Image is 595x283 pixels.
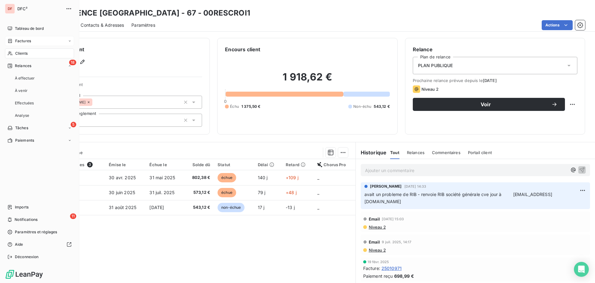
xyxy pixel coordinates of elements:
[225,71,390,89] h2: 1 918,62 €
[218,173,236,182] span: échue
[317,175,319,180] span: _
[363,273,393,279] span: Paiement reçu
[15,51,28,56] span: Clients
[188,189,210,196] span: 573,12 €
[70,213,76,219] span: 11
[15,100,34,106] span: Effectuées
[149,205,164,210] span: [DATE]
[109,190,135,195] span: 30 juin 2025
[286,175,298,180] span: +109 j
[218,162,250,167] div: Statut
[363,265,380,272] span: Facture :
[131,22,155,28] span: Paramètres
[15,26,44,31] span: Tableau de bord
[5,240,74,249] a: Aide
[55,7,250,19] h3: RESIDENCE [GEOGRAPHIC_DATA] - 67 - 00RESCROI1
[369,217,380,221] span: Email
[149,175,175,180] span: 31 mai 2025
[413,98,565,111] button: Voir
[15,63,31,69] span: Relances
[230,104,239,109] span: Échu
[364,192,552,204] span: avait un probleme de RIB - renvoie RIB société générale cve jour à [EMAIL_ADDRESS][DOMAIN_NAME]
[407,150,425,155] span: Relances
[149,190,174,195] span: 31 juil. 2025
[382,217,404,221] span: [DATE] 15:03
[432,150,461,155] span: Commentaires
[368,260,389,264] span: 19 févr. 2025
[17,6,62,11] span: DFC²
[420,102,551,107] span: Voir
[483,78,497,83] span: [DATE]
[353,104,371,109] span: Non-échu
[87,162,93,167] span: 3
[286,162,310,167] div: Retard
[81,22,124,28] span: Contacts & Adresses
[370,184,402,189] span: [PERSON_NAME]
[71,122,76,127] span: 5
[15,254,39,260] span: Déconnexion
[390,150,399,155] span: Tout
[574,262,589,277] div: Open Intercom Messenger
[413,46,577,53] h6: Relance
[218,203,245,212] span: non-échue
[69,60,76,65] span: 18
[394,273,414,279] span: 698,99 €
[368,225,386,230] span: Niveau 2
[149,162,180,167] div: Échue le
[404,185,426,188] span: [DATE] 14:33
[382,240,411,244] span: 9 juil. 2025, 14:17
[15,229,57,235] span: Paramètres et réglages
[542,20,573,30] button: Actions
[15,88,28,94] span: À venir
[317,205,319,210] span: _
[5,269,43,279] img: Logo LeanPay
[286,190,297,195] span: +48 j
[15,138,34,143] span: Paiements
[317,190,319,195] span: _
[188,175,210,181] span: 802,38 €
[15,125,28,131] span: Tâches
[15,204,29,210] span: Imports
[50,82,202,91] span: Propriétés Client
[258,162,278,167] div: Délai
[258,205,265,210] span: 17 j
[5,4,15,14] div: DF
[258,175,268,180] span: 140 j
[258,190,266,195] span: 79 j
[317,162,351,167] div: Chorus Pro
[225,46,260,53] h6: Encours client
[369,240,380,244] span: Email
[286,205,295,210] span: -13 j
[15,242,23,247] span: Aide
[109,175,136,180] span: 30 avr. 2025
[15,75,35,81] span: À effectuer
[15,217,37,222] span: Notifications
[418,62,453,69] span: PLAN PUBLIQUE
[468,150,492,155] span: Portail client
[241,104,261,109] span: 1 375,50 €
[15,113,29,118] span: Analyse
[15,38,31,44] span: Factures
[92,99,97,105] input: Ajouter une valeur
[109,162,142,167] div: Émise le
[413,78,577,83] span: Prochaine relance prévue depuis le
[224,99,227,104] span: 0
[356,149,387,156] h6: Historique
[368,248,386,253] span: Niveau 2
[218,188,236,197] span: échue
[188,204,210,211] span: 543,12 €
[381,265,402,272] span: 25010971
[374,104,390,109] span: 543,12 €
[421,87,439,92] span: Niveau 2
[188,162,210,167] div: Solde dû
[79,117,84,123] input: Ajouter une valeur
[109,205,136,210] span: 31 août 2025
[37,46,202,53] h6: Informations client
